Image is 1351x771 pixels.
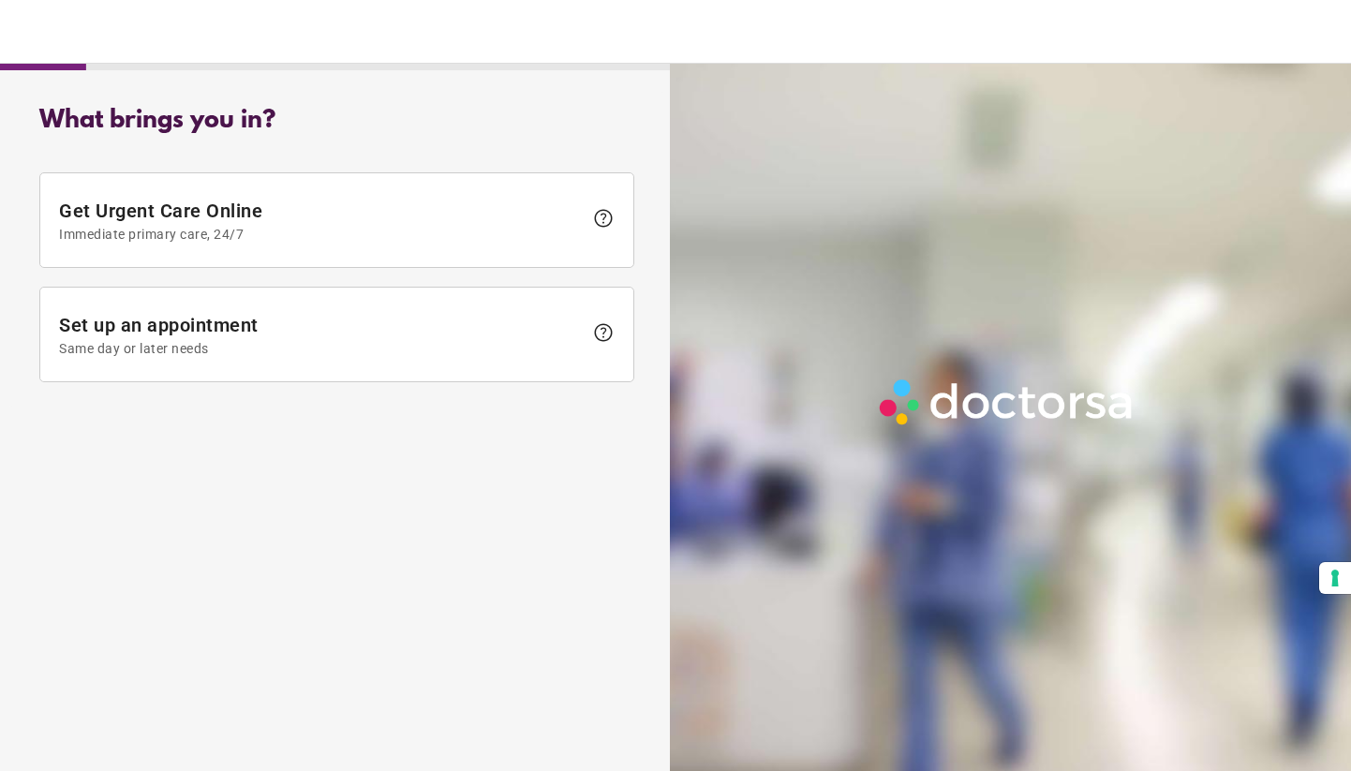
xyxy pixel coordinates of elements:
span: help [592,321,615,344]
img: Logo-Doctorsa-trans-White-partial-flat.png [872,372,1142,432]
div: What brings you in? [39,107,634,135]
span: Get Urgent Care Online [59,200,583,242]
span: Immediate primary care, 24/7 [59,227,583,242]
span: help [592,207,615,230]
span: Same day or later needs [59,341,583,356]
button: Your consent preferences for tracking technologies [1319,562,1351,594]
span: Set up an appointment [59,314,583,356]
